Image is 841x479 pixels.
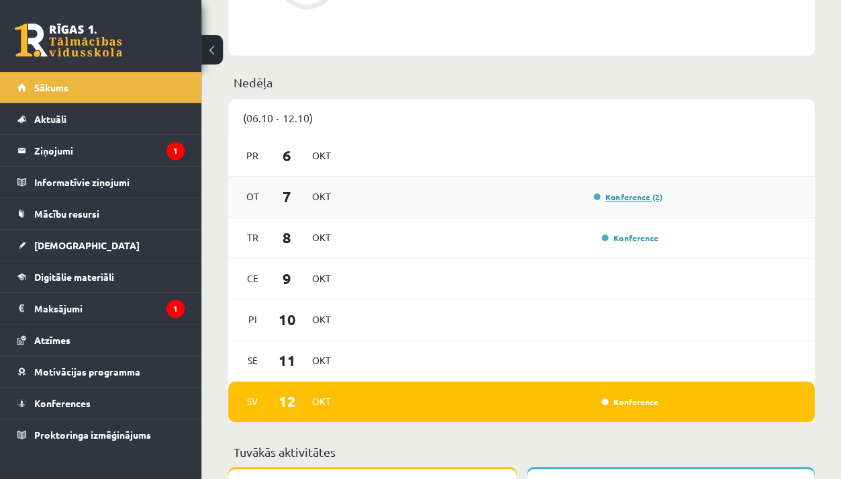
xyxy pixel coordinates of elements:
a: Motivācijas programma [17,356,185,387]
a: Proktoringa izmēģinājums [17,419,185,450]
span: Ot [238,186,266,207]
a: Mācību resursi [17,198,185,229]
i: 1 [166,142,185,160]
span: Okt [307,309,336,330]
a: Atzīmes [17,324,185,355]
span: Tr [238,227,266,248]
p: Nedēļa [234,73,809,91]
a: Informatīvie ziņojumi [17,167,185,198]
a: Konference (2) [593,191,662,202]
span: Proktoringa izmēģinājums [34,429,151,441]
a: Ziņojumi1 [17,135,185,166]
legend: Informatīvie ziņojumi [34,167,185,198]
p: Tuvākās aktivitātes [234,443,809,461]
span: Okt [307,391,336,412]
span: Aktuāli [34,113,66,125]
span: Okt [307,227,336,248]
span: Pi [238,309,266,330]
a: [DEMOGRAPHIC_DATA] [17,230,185,261]
span: Se [238,350,266,371]
span: Digitālie materiāli [34,271,114,283]
i: 1 [166,300,185,318]
span: [DEMOGRAPHIC_DATA] [34,239,140,251]
a: Aktuāli [17,103,185,134]
span: 6 [266,144,308,167]
span: Pr [238,145,266,166]
span: Atzīmes [34,334,70,346]
a: Konference [601,396,658,407]
a: Konferences [17,388,185,419]
span: Okt [307,186,336,207]
a: Maksājumi1 [17,293,185,324]
span: 12 [266,390,308,412]
span: Mācību resursi [34,208,99,220]
span: Motivācijas programma [34,365,140,378]
span: Konferences [34,397,91,409]
span: Okt [307,268,336,289]
span: 8 [266,226,308,249]
div: (06.10 - 12.10) [228,99,814,136]
a: Digitālie materiāli [17,261,185,292]
span: Sv [238,391,266,412]
span: Sākums [34,81,68,93]
span: Okt [307,350,336,371]
a: Sākums [17,72,185,103]
span: 9 [266,267,308,290]
a: Konference [601,232,658,243]
span: Ce [238,268,266,289]
a: Rīgas 1. Tālmācības vidusskola [15,24,122,57]
legend: Maksājumi [34,293,185,324]
legend: Ziņojumi [34,135,185,166]
span: Okt [307,145,336,166]
span: 7 [266,185,308,208]
span: 10 [266,308,308,331]
span: 11 [266,349,308,372]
